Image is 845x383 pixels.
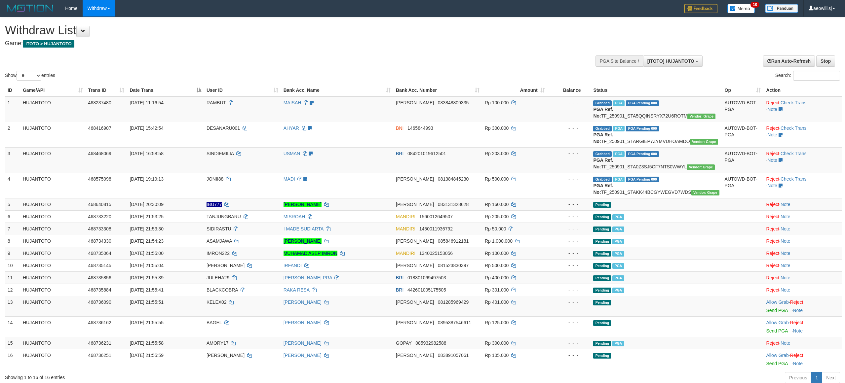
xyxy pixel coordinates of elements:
[612,226,624,232] span: Marked by aeonel
[130,251,163,256] span: [DATE] 21:55:00
[284,214,305,219] a: MISROAH
[407,287,446,293] span: Copy 442601005175505 to clipboard
[17,71,41,81] select: Showentries
[767,183,777,188] a: Note
[396,100,434,105] span: [PERSON_NAME]
[591,147,722,173] td: TF_250901_STA0Z3SJ5CF7NTS0WWYL
[613,100,625,106] span: Marked by aeovivi
[130,214,163,219] span: [DATE] 21:53:25
[781,214,790,219] a: Note
[419,214,453,219] span: Copy 1560012649507 to clipboard
[687,114,715,119] span: Vendor URL: https://settle31.1velocity.biz
[781,176,807,182] a: Check Trans
[86,84,127,96] th: Trans ID: activate to sort column ascending
[722,96,764,122] td: AUTOWD-BOT-PGA
[130,299,163,305] span: [DATE] 21:55:51
[593,126,612,131] span: Grabbed
[550,213,588,220] div: - - -
[5,84,20,96] th: ID
[396,263,434,268] span: [PERSON_NAME]
[485,320,509,325] span: Rp 125.000
[284,299,322,305] a: [PERSON_NAME]
[88,202,111,207] span: 468640815
[643,55,703,67] button: [ITOTO] HUJANTOTO
[766,340,779,346] a: Reject
[88,226,111,231] span: 468733308
[485,125,509,131] span: Rp 300.000
[790,353,803,358] a: Reject
[130,226,163,231] span: [DATE] 21:53:30
[207,275,229,280] span: JULEHA29
[593,151,612,157] span: Grabbed
[766,151,779,156] a: Reject
[781,263,790,268] a: Note
[207,299,227,305] span: KELEX02
[5,96,20,122] td: 1
[550,262,588,269] div: - - -
[130,176,163,182] span: [DATE] 19:19:13
[23,40,74,48] span: ITOTO > HUJANTOTO
[284,100,301,105] a: MAISAH
[750,2,759,8] span: 10
[5,198,20,210] td: 5
[5,122,20,147] td: 2
[550,201,588,208] div: - - -
[550,287,588,293] div: - - -
[781,125,807,131] a: Check Trans
[438,238,469,244] span: Copy 085846912181 to clipboard
[781,275,790,280] a: Note
[763,235,842,247] td: ·
[593,320,611,326] span: Pending
[5,40,557,47] h4: Game:
[722,84,764,96] th: Op: activate to sort column ascending
[766,299,788,305] a: Allow Grab
[281,84,393,96] th: Bank Acc. Name: activate to sort column ascending
[766,125,779,131] a: Reject
[593,300,611,305] span: Pending
[284,202,322,207] a: [PERSON_NAME]
[396,151,403,156] span: BRI
[793,361,803,366] a: Note
[485,100,509,105] span: Rp 100.000
[130,320,163,325] span: [DATE] 21:55:55
[763,55,815,67] a: Run Auto-Refresh
[485,263,509,268] span: Rp 500.000
[20,337,86,349] td: HUJANTOTO
[396,238,434,244] span: [PERSON_NAME]
[767,132,777,137] a: Note
[485,176,509,182] span: Rp 500.000
[485,214,509,219] span: Rp 205.000
[593,275,611,281] span: Pending
[5,173,20,198] td: 4
[593,239,611,244] span: Pending
[550,150,588,157] div: - - -
[396,125,403,131] span: BNI
[550,125,588,131] div: - - -
[207,238,232,244] span: ASAMJAWA
[284,226,324,231] a: I MADE SUDIARTA
[548,84,591,96] th: Balance
[207,151,234,156] span: SINDIEMILIA
[438,202,469,207] span: Copy 083131328628 to clipboard
[626,177,659,182] span: PGA Pending
[593,288,611,293] span: Pending
[485,275,509,280] span: Rp 400.000
[766,263,779,268] a: Reject
[207,125,240,131] span: DESANARU001
[20,173,86,198] td: HUJANTOTO
[207,287,238,293] span: BLACKCOBRA
[766,320,788,325] a: Allow Grab
[407,125,433,131] span: Copy 1465844993 to clipboard
[130,202,163,207] span: [DATE] 20:30:09
[613,151,625,157] span: Marked by aeokris
[763,84,842,96] th: Action
[485,340,509,346] span: Rp 300.000
[593,202,611,208] span: Pending
[595,55,643,67] div: PGA Site Balance /
[88,151,111,156] span: 468468069
[550,319,588,326] div: - - -
[766,176,779,182] a: Reject
[591,84,722,96] th: Status
[613,177,625,182] span: Marked by aeosyak
[396,214,415,219] span: MANDIRI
